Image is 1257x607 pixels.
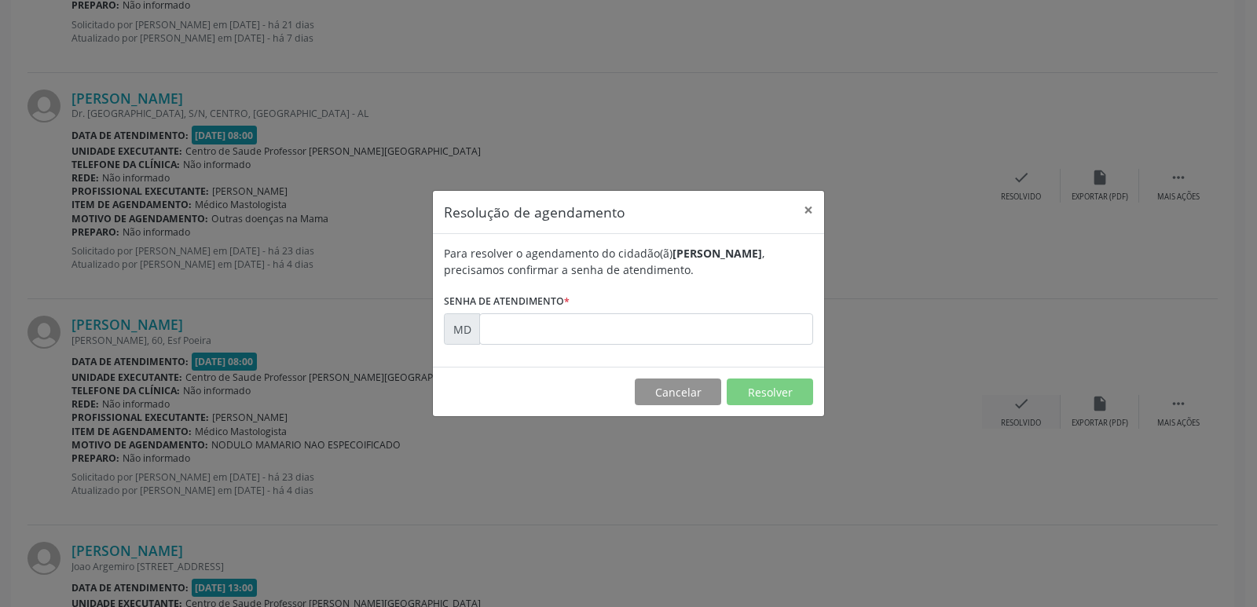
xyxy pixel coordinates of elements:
label: Senha de atendimento [444,289,570,313]
div: Para resolver o agendamento do cidadão(ã) , precisamos confirmar a senha de atendimento. [444,245,813,278]
button: Close [793,191,824,229]
button: Resolver [727,378,813,405]
b: [PERSON_NAME] [672,246,762,261]
div: MD [444,313,480,345]
button: Cancelar [635,378,721,405]
h5: Resolução de agendamento [444,202,625,222]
